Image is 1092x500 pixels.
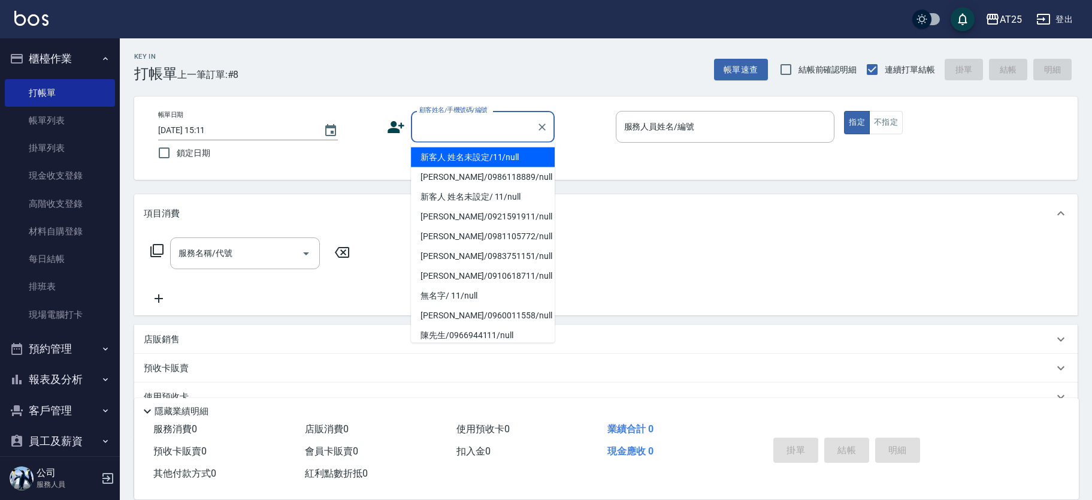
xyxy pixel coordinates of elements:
a: 排班表 [5,273,115,300]
button: Choose date, selected date is 2025-10-15 [316,116,345,145]
a: 帳單列表 [5,107,115,134]
li: 新客人 姓名未設定/11/null [411,147,555,167]
span: 扣入金 0 [456,445,491,457]
label: 帳單日期 [158,110,183,119]
li: [PERSON_NAME]/0986118889/null [411,167,555,187]
button: 員工及薪資 [5,426,115,457]
span: 鎖定日期 [177,147,210,159]
img: Person [10,466,34,490]
button: 報表及分析 [5,364,115,395]
span: 紅利點數折抵 0 [305,468,368,479]
span: 業績合計 0 [607,423,654,435]
li: [PERSON_NAME]/0981105772/null [411,227,555,246]
a: 現場電腦打卡 [5,301,115,329]
input: YYYY/MM/DD hh:mm [158,121,311,140]
a: 每日結帳 [5,245,115,273]
button: 登出 [1031,8,1078,31]
button: Open [297,244,316,263]
button: 帳單速查 [714,59,768,81]
span: 使用預收卡 0 [456,423,510,435]
span: 店販消費 0 [305,423,349,435]
div: 店販銷售 [134,325,1078,354]
button: 不指定 [869,111,903,134]
p: 預收卡販賣 [144,362,189,375]
span: 現金應收 0 [607,445,654,457]
p: 使用預收卡 [144,391,189,403]
div: 項目消費 [134,194,1078,233]
span: 結帳前確認明細 [798,64,857,76]
p: 隱藏業績明細 [155,405,208,418]
a: 掛單列表 [5,134,115,162]
p: 項目消費 [144,207,180,220]
img: Logo [14,11,49,26]
span: 其他付款方式 0 [153,468,216,479]
span: 預收卡販賣 0 [153,445,207,457]
div: 預收卡販賣 [134,354,1078,382]
h5: 公司 [37,467,98,479]
div: 使用預收卡 [134,382,1078,411]
button: save [951,7,975,31]
li: [PERSON_NAME]/0910618711/null [411,266,555,286]
button: 預約管理 [5,333,115,365]
li: 無名字/ 11/null [411,286,555,306]
p: 店販銷售 [144,333,180,346]
button: Clear [534,119,550,135]
h3: 打帳單 [134,65,177,82]
span: 上一筆訂單:#8 [177,67,239,82]
li: 陳先生/0966944111/null [411,326,555,345]
a: 高階收支登錄 [5,190,115,218]
button: 客戶管理 [5,395,115,426]
span: 連續打單結帳 [885,64,935,76]
li: [PERSON_NAME]/0960011558/null [411,306,555,326]
li: 新客人 姓名未設定/ 11/null [411,187,555,207]
li: [PERSON_NAME]/0983751151/null [411,246,555,266]
a: 材料自購登錄 [5,218,115,245]
button: 指定 [844,111,870,134]
li: [PERSON_NAME]/0921591911/null [411,207,555,227]
a: 現金收支登錄 [5,162,115,189]
button: AT25 [981,7,1027,32]
button: 櫃檯作業 [5,43,115,74]
p: 服務人員 [37,479,98,490]
span: 會員卡販賣 0 [305,445,358,457]
span: 服務消費 0 [153,423,197,435]
a: 打帳單 [5,79,115,107]
h2: Key In [134,53,177,61]
div: AT25 [1000,12,1022,27]
label: 顧客姓名/手機號碼/編號 [419,106,488,115]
